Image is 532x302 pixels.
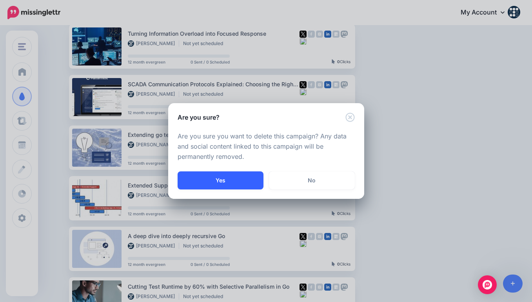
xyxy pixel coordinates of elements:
[178,131,355,162] p: Are you sure you want to delete this campaign? Any data and social content linked to this campaig...
[178,113,220,122] h5: Are you sure?
[345,113,355,122] button: Close
[478,275,497,294] div: Open Intercom Messenger
[269,171,355,189] a: No
[178,171,263,189] button: Yes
